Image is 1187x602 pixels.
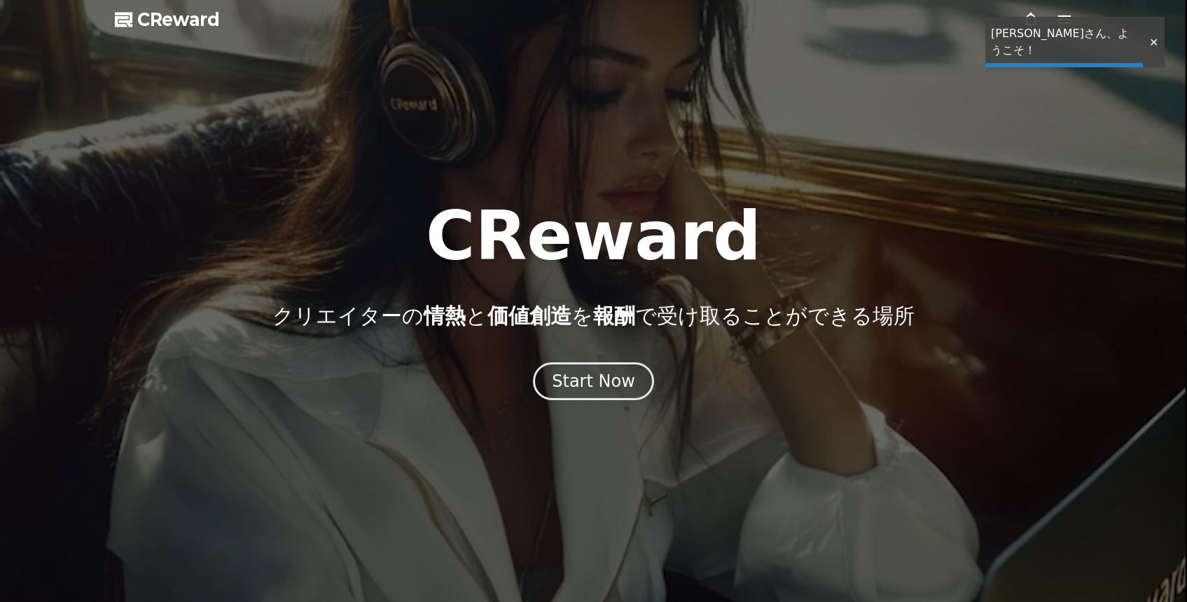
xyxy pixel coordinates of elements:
[593,303,635,328] span: 報酬
[115,8,220,31] a: CReward
[272,303,915,329] p: クリエイターの と を で受け取ることができる場所
[426,203,761,270] h1: CReward
[424,303,466,328] span: 情熱
[533,376,654,390] a: Start Now
[552,370,635,392] div: Start Now
[137,8,220,31] span: CReward
[533,362,654,400] button: Start Now
[487,303,571,328] span: 価値創造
